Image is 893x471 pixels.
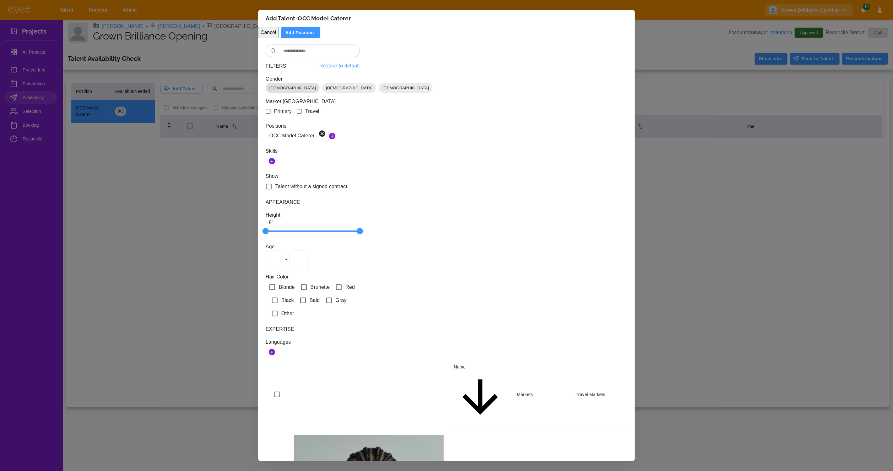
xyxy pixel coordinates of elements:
[258,27,279,39] button: Cancel
[266,338,360,346] p: Languages
[266,85,320,91] span: [DEMOGRAPHIC_DATA]
[571,358,627,431] th: Travel Markets
[310,297,320,304] span: Bald
[281,297,294,304] span: Black
[285,256,287,263] span: -
[266,198,360,206] h6: Appearance
[345,283,355,291] span: Red
[379,83,433,93] div: [DEMOGRAPHIC_DATA]
[274,108,292,115] span: Primary
[266,346,278,358] button: Add Languages
[266,130,326,142] div: OCC Model Caterer
[379,85,433,91] span: [DEMOGRAPHIC_DATA]
[266,83,320,93] div: [DEMOGRAPHIC_DATA]
[281,310,294,317] span: Other
[266,122,360,130] p: Positions
[266,155,278,167] button: Add Skills
[266,243,360,251] p: Age
[454,364,507,425] span: Name
[326,130,338,142] button: Add Positions
[266,62,286,70] h6: Filters
[319,62,360,70] a: Restore to default
[266,147,360,155] p: Skills
[266,98,360,105] p: Market: [GEOGRAPHIC_DATA]
[266,273,360,281] p: Hair Color
[266,133,318,138] span: OCC Model Caterer
[266,325,360,333] h6: Expertise
[322,83,376,93] div: [DEMOGRAPHIC_DATA]
[336,297,347,304] span: Gray
[275,183,347,190] span: Talent without a signed contract
[266,172,360,180] p: Show
[512,358,571,431] th: Markets
[266,211,360,219] p: Height
[311,283,330,291] span: Brunette
[305,108,319,115] span: Travel
[279,283,295,291] span: Blonde
[266,75,360,83] p: Gender
[266,219,360,226] p: - 8’
[281,27,320,39] button: Add Position
[322,85,376,91] span: [DEMOGRAPHIC_DATA]
[258,10,635,27] h2: Add Talent : OCC Model Caterer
